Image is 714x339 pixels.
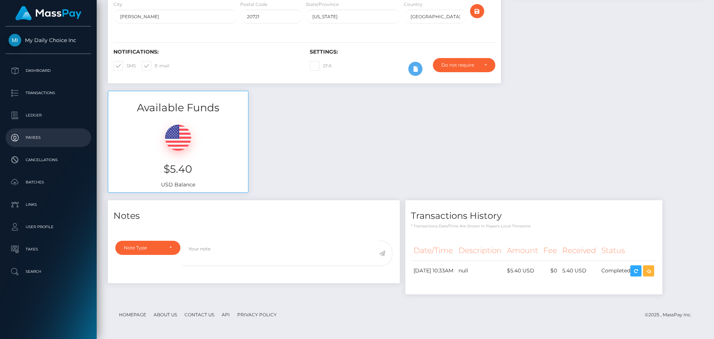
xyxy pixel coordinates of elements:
td: Completed [599,260,657,281]
td: $0 [541,260,560,281]
div: Note Type [124,245,163,251]
p: Search [9,266,88,277]
label: 2FA [310,61,332,71]
a: Homepage [116,309,149,320]
a: Contact Us [181,309,217,320]
div: Do not require [441,62,478,68]
img: My Daily Choice Inc [9,34,21,47]
label: State/Province [306,1,339,8]
img: MassPay Logo [15,6,81,20]
a: About Us [151,309,180,320]
a: Cancellations [6,151,91,169]
p: Links [9,199,88,210]
a: Search [6,262,91,281]
label: E-mail [142,61,169,71]
label: Postal Code [240,1,267,8]
h4: Notes [113,210,394,223]
p: Ledger [9,110,88,121]
p: Transactions [9,87,88,99]
div: USD Balance [108,115,248,192]
h6: Settings: [310,49,495,55]
td: $5.40 USD [504,260,541,281]
button: Do not require [433,58,495,72]
td: 5.40 USD [560,260,599,281]
a: Transactions [6,84,91,102]
p: User Profile [9,221,88,233]
th: Date/Time [411,240,456,261]
label: Country [404,1,422,8]
a: Payees [6,128,91,147]
h6: Notifications: [113,49,299,55]
h3: Available Funds [108,100,248,115]
label: City [113,1,122,8]
th: Received [560,240,599,261]
a: API [219,309,233,320]
p: * Transactions date/time are shown in payee's local timezone [411,223,657,229]
h4: Transactions History [411,210,657,223]
a: User Profile [6,218,91,236]
p: Batches [9,177,88,188]
th: Status [599,240,657,261]
div: © 2025 , MassPay Inc. [645,311,697,319]
p: Taxes [9,244,88,255]
h3: $5.40 [114,162,242,176]
a: Privacy Policy [234,309,280,320]
th: Fee [541,240,560,261]
p: Payees [9,132,88,143]
span: My Daily Choice Inc [6,37,91,44]
img: USD.png [165,125,191,151]
button: Note Type [115,241,180,255]
a: Ledger [6,106,91,125]
th: Amount [504,240,541,261]
a: Dashboard [6,61,91,80]
label: SMS [113,61,136,71]
a: Taxes [6,240,91,259]
p: Cancellations [9,154,88,166]
p: Dashboard [9,65,88,76]
th: Description [456,240,504,261]
td: [DATE] 10:33AM [411,260,456,281]
td: null [456,260,504,281]
a: Links [6,195,91,214]
a: Batches [6,173,91,192]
